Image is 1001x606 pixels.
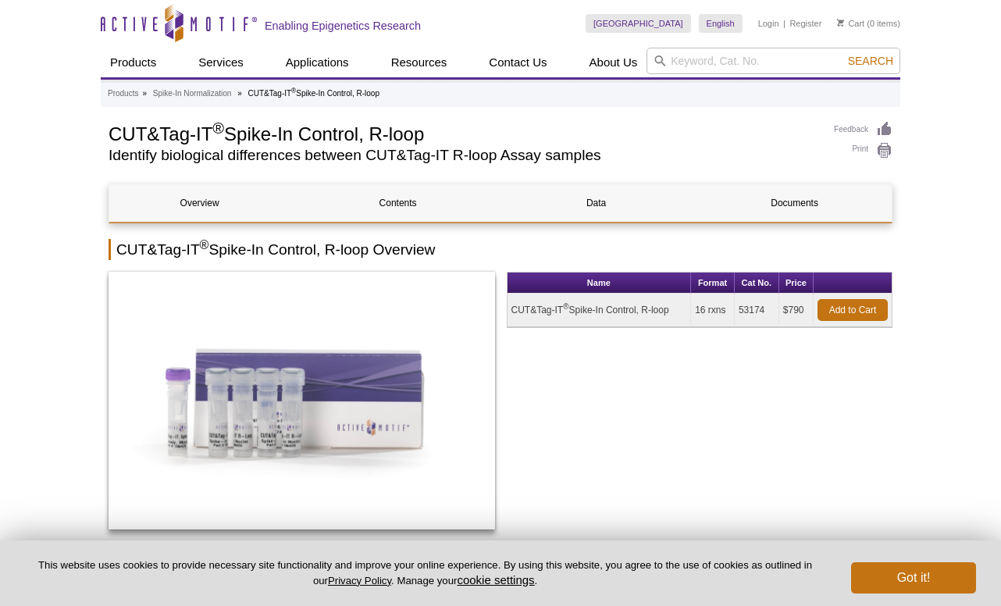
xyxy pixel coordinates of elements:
[109,272,495,534] a: CUT&Tag-IT® Spike-In Control, R-loop
[735,294,779,327] td: 53174
[153,87,232,101] a: Spike-In Normalization
[109,272,495,529] img: CUT&Tag-IT® Spike-In Control, R-loop
[108,87,138,101] a: Products
[848,55,893,67] span: Search
[142,89,147,98] li: »
[200,238,209,251] sup: ®
[699,14,743,33] a: English
[789,18,821,29] a: Register
[382,48,457,77] a: Resources
[586,14,691,33] a: [GEOGRAPHIC_DATA]
[479,48,556,77] a: Contact Us
[508,273,692,294] th: Name
[735,273,779,294] th: Cat No.
[779,294,814,327] td: $790
[580,48,647,77] a: About Us
[779,273,814,294] th: Price
[691,273,735,294] th: Format
[783,14,785,33] li: |
[276,48,358,77] a: Applications
[328,575,391,586] a: Privacy Policy
[506,184,686,222] a: Data
[109,184,290,222] a: Overview
[843,54,898,68] button: Search
[758,18,779,29] a: Login
[25,558,825,588] p: This website uses cookies to provide necessary site functionality and improve your online experie...
[704,184,885,222] a: Documents
[818,299,888,321] a: Add to Cart
[109,239,892,260] h2: CUT&Tag-IT Spike-In Control, R-loop Overview
[508,294,692,327] td: CUT&Tag-IT Spike-In Control, R-loop
[291,87,296,94] sup: ®
[212,119,224,137] sup: ®
[691,294,735,327] td: 16 rxns
[109,148,818,162] h2: Identify biological differences between CUT&Tag-IT R-loop Assay samples
[834,121,892,138] a: Feedback
[851,562,976,594] button: Got it!
[248,89,379,98] li: CUT&Tag-IT Spike-In Control, R-loop
[834,142,892,159] a: Print
[837,18,864,29] a: Cart
[101,48,166,77] a: Products
[837,14,900,33] li: (0 items)
[109,121,818,144] h1: CUT&Tag-IT Spike-In Control, R-loop
[837,19,844,27] img: Your Cart
[563,302,568,311] sup: ®
[237,89,242,98] li: »
[265,19,421,33] h2: Enabling Epigenetics Research
[189,48,253,77] a: Services
[308,184,488,222] a: Contents
[457,573,534,586] button: cookie settings
[647,48,900,74] input: Keyword, Cat. No.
